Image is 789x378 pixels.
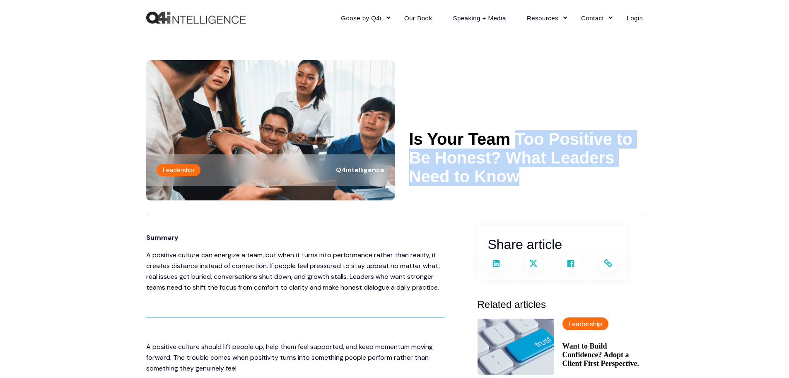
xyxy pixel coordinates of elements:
a: Back to Home [146,12,246,24]
label: Leadership [562,317,608,330]
p: A positive culture can energize a team, but when it turns into performance rather than reality, i... [146,250,444,293]
span: Q4intelligence [336,166,384,174]
a: Want to Build Confidence? Adopt a Client First Perspective. [562,342,643,368]
strong: Summary [146,233,179,242]
label: Leadership [157,164,200,176]
p: A positive culture should lift people up, help them feel supported, and keep momentum moving forw... [146,341,444,374]
h3: Related articles [478,297,643,312]
img: Q4intelligence, LLC logo [146,12,246,24]
img: A team, listening to each other's different perspectives [146,60,395,200]
h1: Is Your Team Too Positive to Be Honest? What Leaders Need to Know [409,130,643,186]
h3: Share article [488,234,616,255]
